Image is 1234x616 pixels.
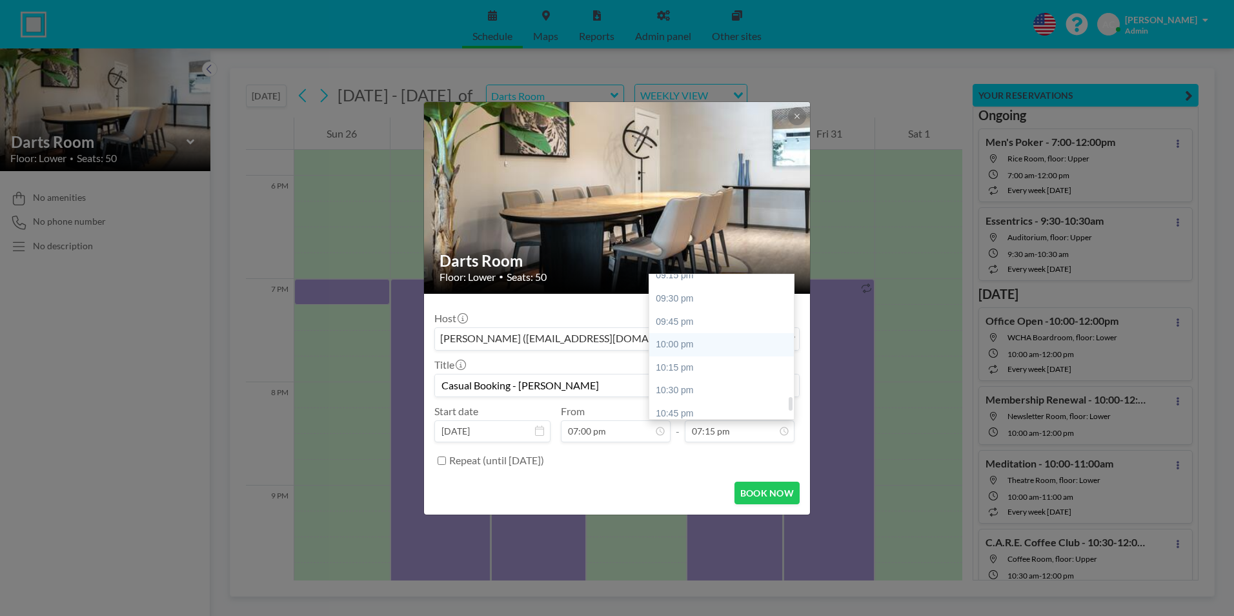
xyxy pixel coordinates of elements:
div: 10:45 pm [649,402,800,426]
div: 10:15 pm [649,356,800,380]
label: Host [434,312,467,325]
div: 10:00 pm [649,333,800,356]
span: Seats: 50 [507,271,547,283]
div: 09:15 pm [649,264,800,287]
div: Search for option [435,328,799,350]
span: [PERSON_NAME] ([EMAIL_ADDRESS][DOMAIN_NAME]) [438,331,703,347]
div: 09:30 pm [649,287,800,311]
h2: Darts Room [440,251,796,271]
span: • [499,272,503,282]
label: From [561,405,585,418]
label: Repeat (until [DATE]) [449,454,544,467]
label: Start date [434,405,478,418]
span: - [676,409,680,438]
div: 10:30 pm [649,379,800,402]
input: Andrea's reservation [435,375,799,396]
div: 09:45 pm [649,311,800,334]
button: BOOK NOW [734,482,800,504]
img: 537.jpg [424,68,811,327]
span: Floor: Lower [440,271,496,283]
label: Title [434,358,465,371]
